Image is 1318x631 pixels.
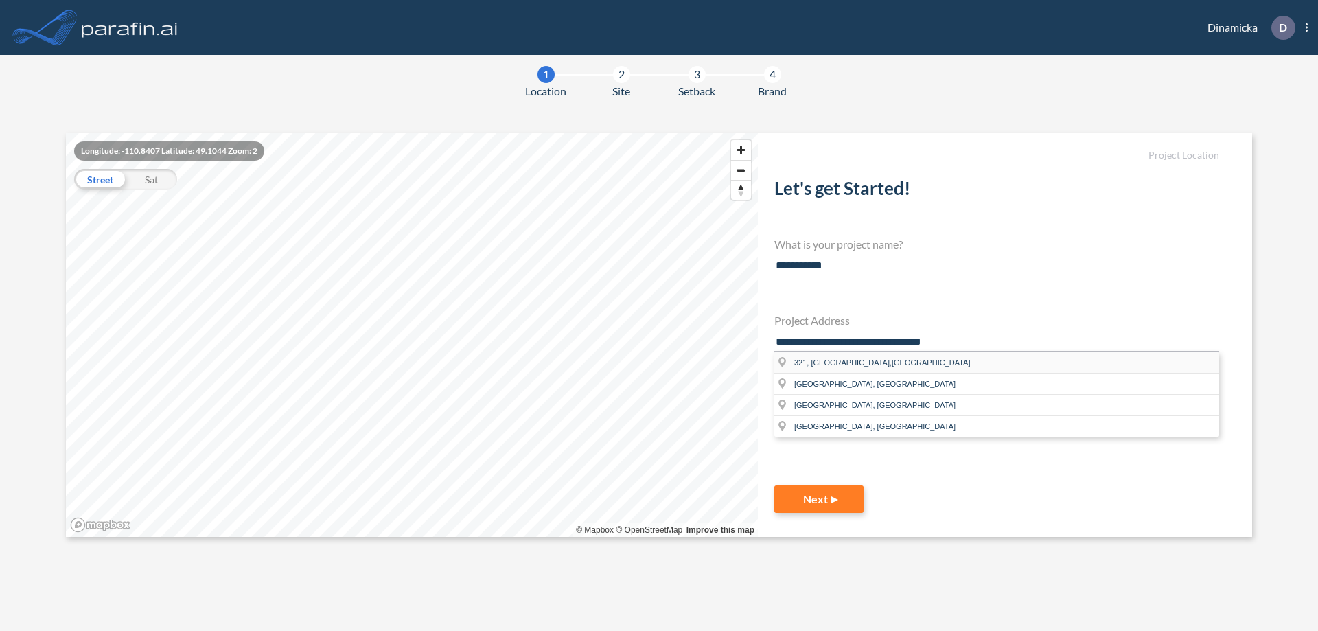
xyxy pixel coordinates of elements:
span: 321, [GEOGRAPHIC_DATA],[GEOGRAPHIC_DATA] [794,358,971,367]
span: Brand [758,83,787,100]
p: D [1279,21,1287,34]
img: logo [79,14,181,41]
span: [GEOGRAPHIC_DATA], [GEOGRAPHIC_DATA] [794,380,956,388]
span: [GEOGRAPHIC_DATA], [GEOGRAPHIC_DATA] [794,401,956,409]
canvas: Map [66,133,758,537]
div: Sat [126,169,177,190]
span: Reset bearing to north [731,181,751,200]
button: Zoom in [731,140,751,160]
span: Setback [678,83,715,100]
span: [GEOGRAPHIC_DATA], [GEOGRAPHIC_DATA] [794,422,956,431]
span: Site [612,83,630,100]
div: Dinamicka [1187,16,1308,40]
div: 3 [689,66,706,83]
a: Improve this map [686,525,754,535]
h5: Project Location [774,150,1219,161]
a: OpenStreetMap [616,525,682,535]
button: Reset bearing to north [731,180,751,200]
span: Zoom out [731,161,751,180]
h4: What is your project name? [774,238,1219,251]
div: 4 [764,66,781,83]
div: 2 [613,66,630,83]
h2: Let's get Started! [774,178,1219,205]
h4: Project Address [774,314,1219,327]
div: Street [74,169,126,190]
button: Zoom out [731,160,751,180]
div: 1 [537,66,555,83]
a: Mapbox homepage [70,517,130,533]
button: Next [774,485,864,513]
a: Mapbox [576,525,614,535]
div: Longitude: -110.8407 Latitude: 49.1044 Zoom: 2 [74,141,264,161]
span: Location [525,83,566,100]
